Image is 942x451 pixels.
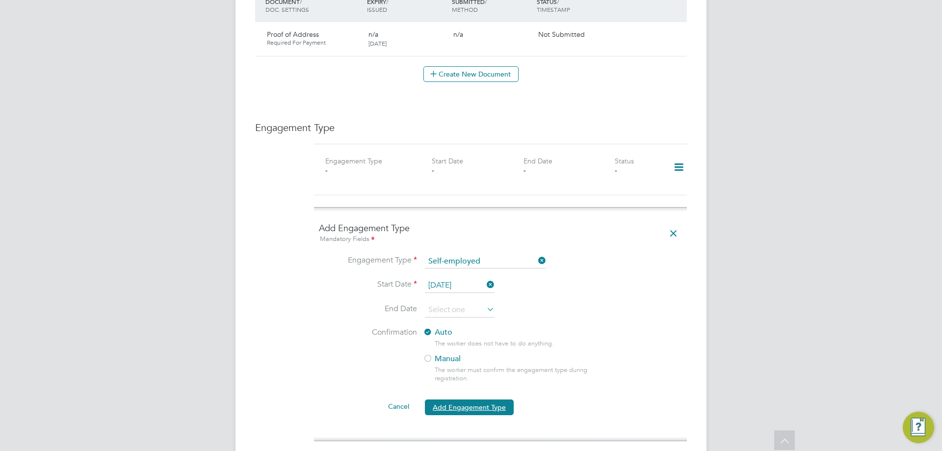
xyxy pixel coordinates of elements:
[435,340,607,348] div: The worker does not have to do anything.
[903,412,934,443] button: Engage Resource Center
[368,39,387,47] span: [DATE]
[267,30,319,39] span: Proof of Address
[319,279,417,290] label: Start Date
[325,166,417,175] div: -
[435,366,607,383] div: The worker must confirm the engagement type during registration.
[319,255,417,265] label: Engagement Type
[523,166,615,175] div: -
[425,303,495,318] input: Select one
[432,166,523,175] div: -
[265,5,309,13] span: DOC. SETTINGS
[537,5,570,13] span: TIMESTAMP
[319,234,682,245] div: Mandatory Fields
[319,222,682,244] h4: Add Engagement Type
[319,327,417,338] label: Confirmation
[453,30,463,39] span: n/a
[425,255,546,268] input: Select one
[452,5,478,13] span: METHOD
[538,30,585,39] span: Not Submitted
[615,157,634,165] label: Status
[615,166,660,175] div: -
[319,304,417,314] label: End Date
[255,121,687,134] h3: Engagement Type
[423,327,600,338] label: Auto
[423,66,519,82] button: Create New Document
[367,5,387,13] span: ISSUED
[267,39,361,47] span: Required For Payment
[325,157,382,165] label: Engagement Type
[423,354,600,364] label: Manual
[368,30,378,39] span: n/a
[380,398,417,414] button: Cancel
[432,157,463,165] label: Start Date
[523,157,552,165] label: End Date
[425,278,495,293] input: Select one
[425,399,514,415] button: Add Engagement Type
